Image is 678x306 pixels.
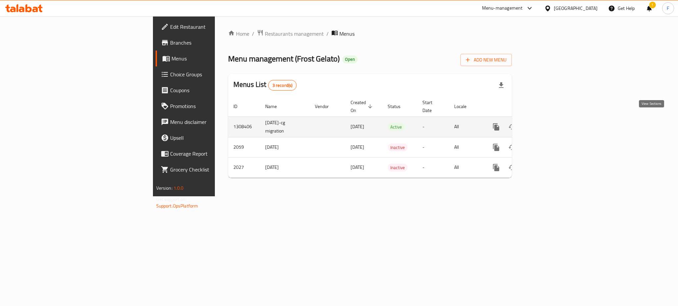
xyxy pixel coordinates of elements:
a: Support.OpsPlatform [156,202,198,210]
span: Inactive [388,144,408,151]
td: All [449,116,483,137]
a: Branches [156,35,266,51]
a: Upsell [156,130,266,146]
a: Menus [156,51,266,66]
span: Status [388,102,409,110]
span: Created On [351,98,374,114]
span: Coverage Report [170,150,261,158]
nav: breadcrumb [228,29,512,38]
span: ID [233,102,246,110]
span: Inactive [388,164,408,172]
a: Coverage Report [156,146,266,162]
button: Add New Menu [460,54,512,66]
span: Edit Restaurant [170,23,261,31]
span: [DATE] [351,122,364,131]
span: Add New Menu [466,56,507,64]
a: Menu disclaimer [156,114,266,130]
td: - [417,137,449,157]
td: [DATE] [260,157,310,177]
a: Promotions [156,98,266,114]
button: more [488,160,504,175]
span: Menu disclaimer [170,118,261,126]
span: Open [342,57,358,62]
a: Grocery Checklist [156,162,266,177]
span: Upsell [170,134,261,142]
span: F [667,5,669,12]
span: Promotions [170,102,261,110]
button: Change Status [504,160,520,175]
span: Name [265,102,285,110]
span: Menus [339,30,355,38]
span: 3 record(s) [268,82,297,89]
span: Menu management ( Frost Gelato ) [228,51,340,66]
div: Menu-management [482,4,523,12]
div: Open [342,56,358,63]
span: Get support on: [156,195,187,204]
th: Actions [483,96,557,117]
td: [DATE] [260,137,310,157]
span: 1.0.0 [173,184,184,192]
span: Grocery Checklist [170,166,261,173]
span: Menus [171,55,261,62]
span: Restaurants management [265,30,324,38]
span: Branches [170,39,261,47]
button: more [488,119,504,135]
button: Change Status [504,139,520,155]
a: Edit Restaurant [156,19,266,35]
div: [GEOGRAPHIC_DATA] [554,5,598,12]
span: Start Date [422,98,441,114]
td: - [417,116,449,137]
span: Version: [156,184,172,192]
span: Locale [454,102,475,110]
td: All [449,157,483,177]
a: Restaurants management [257,29,324,38]
h2: Menus List [233,80,297,91]
button: Change Status [504,119,520,135]
span: Vendor [315,102,337,110]
li: / [326,30,329,38]
span: Choice Groups [170,70,261,78]
span: Active [388,123,405,131]
span: [DATE] [351,143,364,151]
button: more [488,139,504,155]
span: [DATE] [351,163,364,172]
td: - [417,157,449,177]
div: Total records count [268,80,297,91]
table: enhanced table [228,96,557,178]
a: Coupons [156,82,266,98]
a: Choice Groups [156,66,266,82]
span: Coupons [170,86,261,94]
td: [DATE]-cg migration [260,116,310,137]
td: All [449,137,483,157]
div: Export file [493,77,509,93]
